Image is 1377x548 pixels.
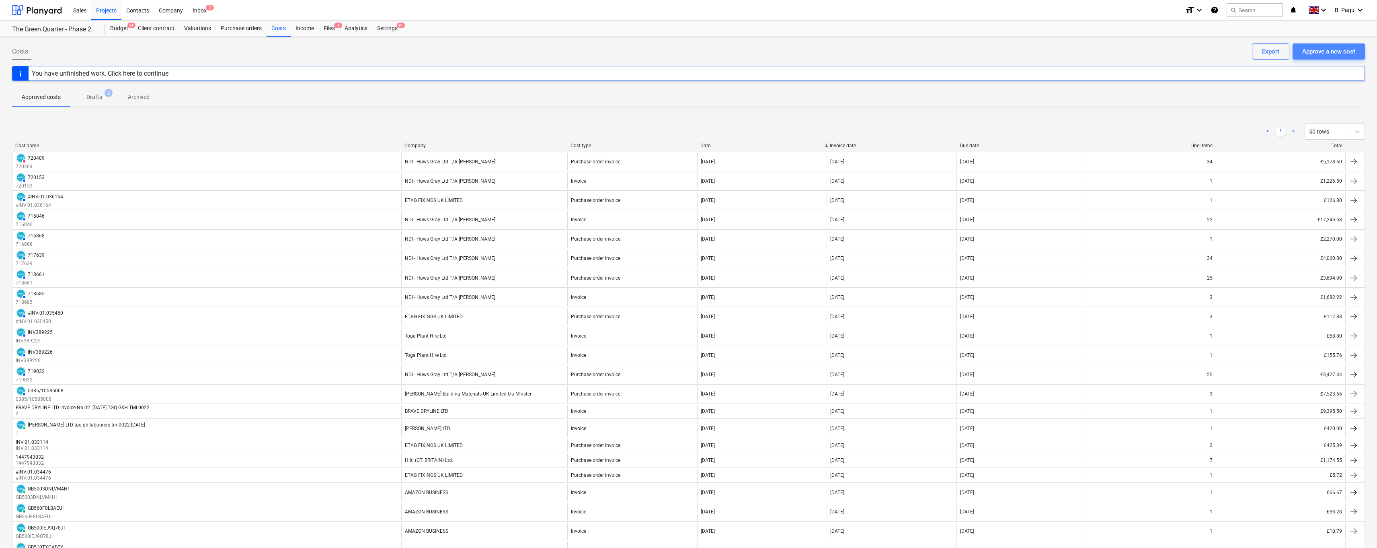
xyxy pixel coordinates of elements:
[179,21,216,37] div: Valuations
[405,443,463,448] div: ETAG FIXINGS UK LIMITED
[571,159,620,165] div: Purchase order invoice
[16,430,145,437] p: 1
[1210,314,1213,319] div: 3
[334,23,342,28] span: 1
[17,232,25,240] img: xero.svg
[404,143,564,148] div: Company
[86,93,102,101] p: Drafts
[571,372,620,377] div: Purchase order invoice
[405,426,450,431] div: [PERSON_NAME] LTD
[16,366,26,377] div: Invoice has been synced with Xero and its status is currently AUTHORISED
[1216,327,1345,344] div: £58.80
[701,457,715,463] div: [DATE]
[701,472,715,478] div: [DATE]
[28,349,53,355] div: INV389226
[17,193,25,201] img: xero.svg
[1210,408,1213,414] div: 1
[960,295,974,300] div: [DATE]
[105,89,113,97] span: 2
[319,21,340,37] div: Files
[960,509,974,515] div: [DATE]
[16,396,64,403] p: 0385/10585008
[16,172,26,183] div: Invoice has been synced with Xero and its status is currently AUTHORISED
[1216,484,1345,501] div: £66.67
[960,198,974,203] div: [DATE]
[701,159,715,165] div: [DATE]
[701,236,715,242] div: [DATE]
[830,372,844,377] div: [DATE]
[1216,288,1345,306] div: £1,682.22
[16,153,26,163] div: Invoice has been synced with Xero and its status is currently DELETED
[405,472,463,478] div: ETAG FIXINGS UK LIMITED
[22,93,61,101] p: Approved costs
[16,439,48,445] div: INV.01.033114
[1289,127,1298,136] a: Next page
[28,369,45,374] div: 719032
[12,25,96,34] div: The Green Quarter - Phase 2
[28,175,45,180] div: 720153
[1337,509,1377,548] div: Chat Widget
[571,490,586,495] div: Invoice
[340,21,372,37] div: Analytics
[701,528,715,534] div: [DATE]
[16,460,45,467] p: 1447943032
[127,23,135,28] span: 9+
[700,143,824,148] div: Date
[28,252,45,258] div: 717639
[830,314,844,319] div: [DATE]
[17,348,25,356] img: xero.svg
[701,333,715,339] div: [DATE]
[571,443,620,448] div: Purchase order invoice
[405,255,495,261] div: NDI - Huws Gray Ltd T/A [PERSON_NAME]
[216,21,267,37] div: Purchase orders
[571,333,586,339] div: Invoice
[16,513,64,520] p: GB560F8LBAEUI
[701,490,715,495] div: [DATE]
[16,211,26,221] div: Invoice has been synced with Xero and its status is currently AUTHORISED
[1216,308,1345,325] div: £117.88
[701,314,715,319] div: [DATE]
[16,288,26,299] div: Invoice has been synced with Xero and its status is currently AUTHORISED
[28,310,63,316] div: #INV.01.035450
[701,443,715,448] div: [DATE]
[28,525,65,531] div: GB500IEJ9Q78JI
[1210,443,1213,448] div: 2
[405,457,453,463] div: Hilti (GT. BRITAIN) Ltd.
[267,21,291,37] div: Costs
[830,143,953,148] div: Invoice date
[830,333,844,339] div: [DATE]
[571,408,586,414] div: Invoice
[405,314,463,319] div: ETAG FIXINGS UK LIMITED
[571,509,586,515] div: Invoice
[16,280,45,286] p: 718661
[960,236,974,242] div: [DATE]
[701,255,715,261] div: [DATE]
[701,198,715,203] div: [DATE]
[1216,405,1345,418] div: £9,395.50
[1216,172,1345,190] div: £1,226.50
[405,295,495,300] div: NDI - Huws Gray Ltd T/A [PERSON_NAME]
[1210,352,1213,358] div: 1
[960,457,974,463] div: [DATE]
[1216,192,1345,209] div: £126.80
[1210,528,1213,534] div: 1
[16,338,53,344] p: INV389225
[405,391,532,397] div: [PERSON_NAME] Building Materials UK Limited t/a Minster
[1216,439,1345,452] div: £425.39
[28,272,45,277] div: 718661
[960,275,974,281] div: [DATE]
[1194,5,1204,15] i: keyboard_arrow_down
[105,21,133,37] div: Budget
[28,155,45,161] div: 720409
[830,391,844,397] div: [DATE]
[405,490,448,495] div: AMAZON BUSINESS
[16,385,26,396] div: Invoice has been synced with Xero and its status is currently AUTHORISED
[105,21,133,37] a: Budget9+
[1252,43,1289,60] button: Export
[372,21,402,37] div: Settings
[405,509,448,515] div: AMAZON BUSINESS
[571,457,620,463] div: Purchase order invoice
[16,484,26,494] div: Invoice has been synced with Xero and its status is currently PAID
[405,178,495,184] div: NDI - Huws Gray Ltd T/A [PERSON_NAME]
[1319,5,1328,15] i: keyboard_arrow_down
